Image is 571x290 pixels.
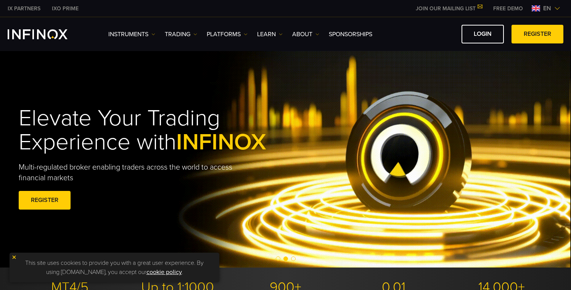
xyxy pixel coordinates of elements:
a: PLATFORMS [207,30,248,39]
span: INFINOX [176,128,266,156]
a: INFINOX Logo [8,29,85,39]
a: INFINOX [2,5,46,13]
span: Go to slide 3 [291,256,296,261]
span: Go to slide 2 [283,256,288,261]
a: REGISTER [19,191,71,210]
a: SPONSORSHIPS [329,30,372,39]
a: JOIN OUR MAILING LIST [410,5,487,12]
a: Instruments [108,30,155,39]
img: yellow close icon [11,255,17,260]
p: This site uses cookies to provide you with a great user experience. By using [DOMAIN_NAME], you a... [13,256,216,279]
a: INFINOX [46,5,84,13]
a: Learn [257,30,283,39]
p: Multi-regulated broker enabling traders across the world to access financial markets [19,162,245,183]
a: INFINOX MENU [487,5,529,13]
a: cookie policy [146,268,182,276]
h1: Elevate Your Trading Experience with [19,106,302,154]
span: Go to slide 1 [276,256,280,261]
a: LOGIN [462,25,504,43]
a: TRADING [165,30,197,39]
a: REGISTER [511,25,563,43]
span: en [540,4,554,13]
a: ABOUT [292,30,319,39]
